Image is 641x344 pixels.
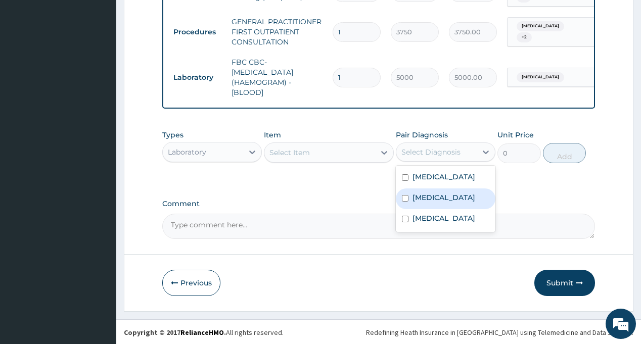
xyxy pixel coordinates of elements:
[226,52,328,103] td: FBC CBC-[MEDICAL_DATA] (HAEMOGRAM) - [BLOOD]
[517,21,564,31] span: [MEDICAL_DATA]
[413,192,475,203] label: [MEDICAL_DATA]
[166,5,190,29] div: Minimize live chat window
[401,147,461,157] div: Select Diagnosis
[269,148,310,158] div: Select Item
[168,23,226,41] td: Procedures
[162,270,220,296] button: Previous
[5,233,193,269] textarea: Type your message and hit 'Enter'
[59,106,140,208] span: We're online!
[517,72,564,82] span: [MEDICAL_DATA]
[517,32,532,42] span: + 2
[413,172,475,182] label: [MEDICAL_DATA]
[168,147,206,157] div: Laboratory
[162,200,594,208] label: Comment
[366,327,633,337] div: Redefining Heath Insurance in [GEOGRAPHIC_DATA] using Telemedicine and Data Science!
[264,130,281,140] label: Item
[543,143,586,163] button: Add
[396,130,448,140] label: Pair Diagnosis
[53,57,170,70] div: Chat with us now
[497,130,534,140] label: Unit Price
[180,328,224,337] a: RelianceHMO
[124,328,226,337] strong: Copyright © 2017 .
[413,213,475,223] label: [MEDICAL_DATA]
[226,12,328,52] td: GENERAL PRACTITIONER FIRST OUTPATIENT CONSULTATION
[534,270,595,296] button: Submit
[168,68,226,87] td: Laboratory
[19,51,41,76] img: d_794563401_company_1708531726252_794563401
[162,131,184,139] label: Types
